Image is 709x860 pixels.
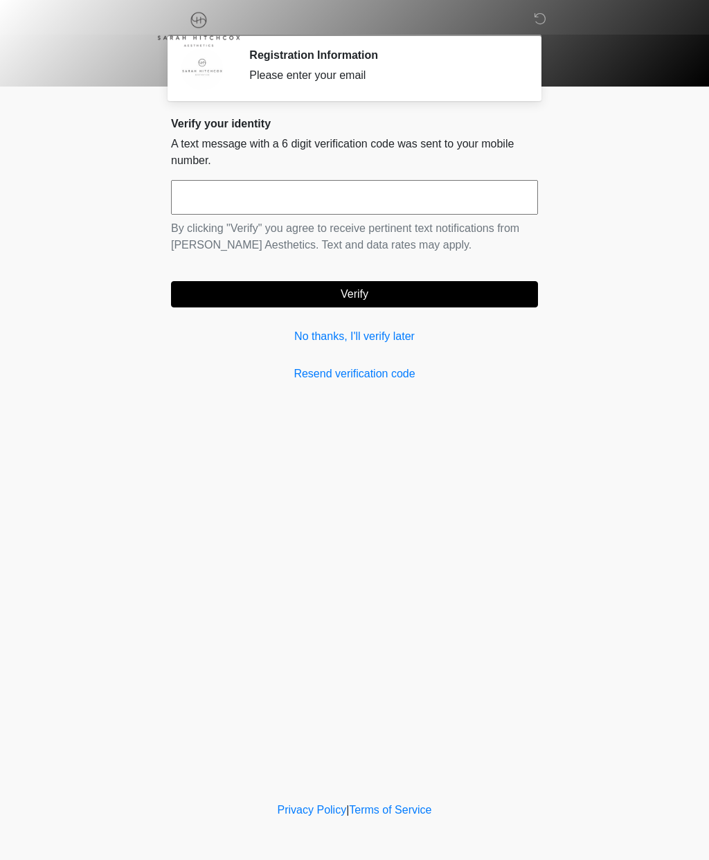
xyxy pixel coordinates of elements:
a: Terms of Service [349,804,431,816]
button: Verify [171,281,538,307]
h2: Verify your identity [171,117,538,130]
p: A text message with a 6 digit verification code was sent to your mobile number. [171,136,538,169]
img: Sarah Hitchcox Aesthetics Logo [157,10,240,47]
a: Privacy Policy [278,804,347,816]
a: | [346,804,349,816]
div: Please enter your email [249,67,517,84]
p: By clicking "Verify" you agree to receive pertinent text notifications from [PERSON_NAME] Aesthet... [171,220,538,253]
img: Agent Avatar [181,48,223,90]
a: Resend verification code [171,366,538,382]
a: No thanks, I'll verify later [171,328,538,345]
